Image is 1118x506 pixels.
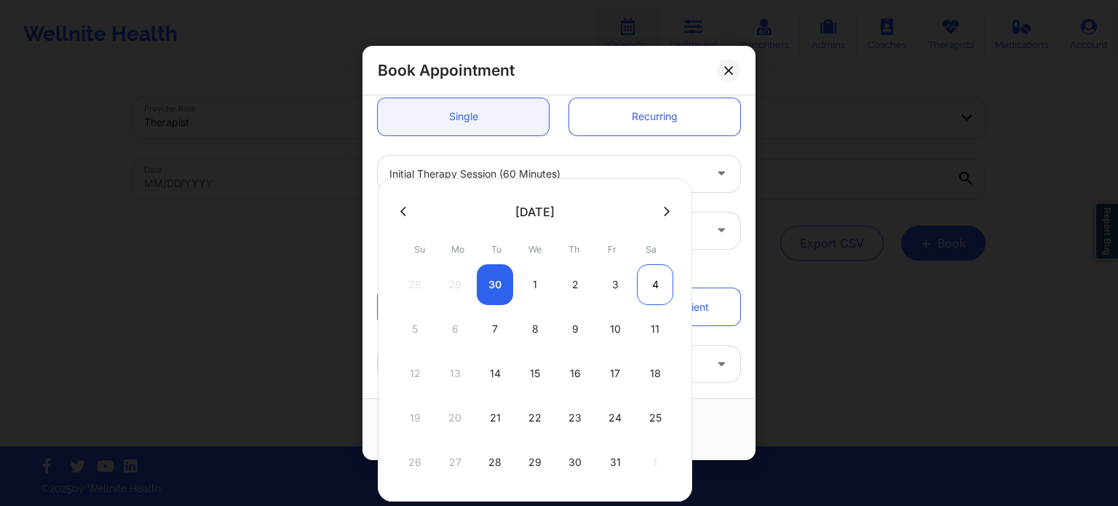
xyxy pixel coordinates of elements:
[477,442,513,483] div: Tue Oct 28 2025
[378,60,515,80] h2: Book Appointment
[557,398,593,438] div: Thu Oct 23 2025
[517,264,553,305] div: Wed Oct 01 2025
[557,309,593,349] div: Thu Oct 09 2025
[597,309,633,349] div: Fri Oct 10 2025
[414,244,425,255] abbr: Sunday
[451,244,464,255] abbr: Monday
[569,98,740,135] a: Recurring
[378,98,549,135] a: Single
[477,309,513,349] div: Tue Oct 07 2025
[477,353,513,394] div: Tue Oct 14 2025
[608,244,617,255] abbr: Friday
[597,442,633,483] div: Fri Oct 31 2025
[637,398,673,438] div: Sat Oct 25 2025
[491,244,501,255] abbr: Tuesday
[568,244,579,255] abbr: Thursday
[637,353,673,394] div: Sat Oct 18 2025
[517,442,553,483] div: Wed Oct 29 2025
[557,264,593,305] div: Thu Oct 02 2025
[389,156,704,192] div: Initial Therapy Session (60 minutes)
[528,244,542,255] abbr: Wednesday
[477,398,513,438] div: Tue Oct 21 2025
[557,442,593,483] div: Thu Oct 30 2025
[646,244,657,255] abbr: Saturday
[597,353,633,394] div: Fri Oct 17 2025
[637,309,673,349] div: Sat Oct 11 2025
[517,398,553,438] div: Wed Oct 22 2025
[597,264,633,305] div: Fri Oct 03 2025
[557,353,593,394] div: Thu Oct 16 2025
[637,264,673,305] div: Sat Oct 04 2025
[515,205,555,219] div: [DATE]
[368,264,750,279] div: Patient information:
[597,398,633,438] div: Fri Oct 24 2025
[517,353,553,394] div: Wed Oct 15 2025
[517,309,553,349] div: Wed Oct 08 2025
